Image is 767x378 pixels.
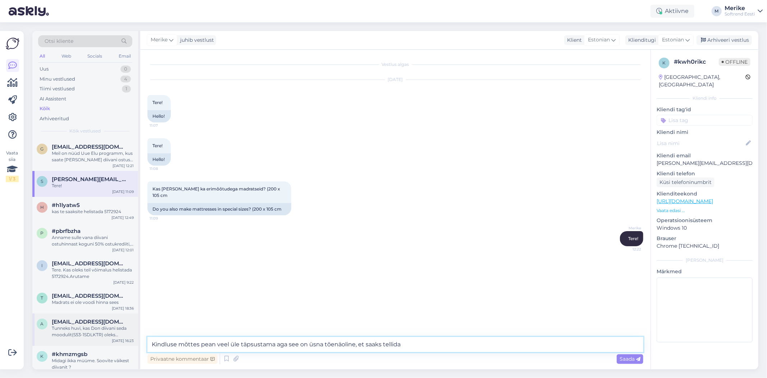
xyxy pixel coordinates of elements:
[40,115,69,122] div: Arhiveeritud
[112,189,134,194] div: [DATE] 11:09
[147,354,218,364] div: Privaatne kommentaar
[657,170,753,177] p: Kliendi telefon
[41,321,44,327] span: a
[52,228,81,234] span: #pbrfbzha
[112,247,134,253] div: [DATE] 12:01
[120,76,131,83] div: 4
[657,268,753,275] p: Märkmed
[697,35,752,45] div: Arhiveeri vestlus
[60,51,73,61] div: Web
[725,11,755,17] div: Softrend Eesti
[614,247,641,252] span: 12:22
[152,100,163,105] span: Tere!
[40,66,49,73] div: Uus
[657,242,753,250] p: Chrome [TECHNICAL_ID]
[41,295,44,301] span: t
[657,152,753,159] p: Kliendi email
[6,150,19,182] div: Vaata siia
[40,105,50,112] div: Kõik
[52,144,127,150] span: Gertheinala@hotmail.com
[657,139,744,147] input: Lisa nimi
[45,37,73,45] span: Otsi kliente
[657,198,713,204] a: [URL][DOMAIN_NAME]
[662,36,684,44] span: Estonian
[150,216,177,221] span: 11:09
[38,51,46,61] div: All
[151,36,168,44] span: Merike
[650,5,694,18] div: Aktiivne
[40,85,75,93] div: Tiimi vestlused
[657,190,753,198] p: Klienditeekond
[70,128,101,134] span: Kõik vestlused
[150,123,177,128] span: 11:07
[177,36,214,44] div: juhib vestlust
[41,146,44,152] span: G
[150,166,177,171] span: 11:08
[40,76,75,83] div: Minu vestlused
[41,179,44,184] span: s
[112,338,134,343] div: [DATE] 16:23
[40,204,44,210] span: h
[52,293,127,299] span: tiina.uuetoa@gmail.com
[52,234,134,247] div: Anname sulle vana diivani ostuhinnast koguni 50% ostukrediiti, [PERSON_NAME] kasutada uue Softren...
[620,356,640,362] span: Saada
[712,6,722,16] div: M
[657,207,753,214] p: Vaata edasi ...
[625,36,656,44] div: Klienditugi
[52,267,134,280] div: Tere. Kas oleks teil võimalus helistada 5172924.Arutame
[657,159,753,167] p: [PERSON_NAME][EMAIL_ADDRESS][DOMAIN_NAME]
[52,150,134,163] div: Meil on nüüd Uue Elu programm, kus saate [PERSON_NAME] diivani ostust kasdutada uue diivani telli...
[147,61,643,68] div: Vestlus algas
[719,58,750,66] span: Offline
[40,95,66,103] div: AI Assistent
[657,217,753,224] p: Operatsioonisüsteem
[657,177,715,187] div: Küsi telefoninumbrit
[52,299,134,306] div: Madrats ei ole voodi hinna sees
[147,203,291,215] div: Do you also make mattresses in special sizes? (200 x 105 cm
[657,257,753,264] div: [PERSON_NAME]
[659,73,745,89] div: [GEOGRAPHIC_DATA], [GEOGRAPHIC_DATA]
[657,106,753,113] p: Kliendi tag'id
[52,183,134,189] div: Tere!
[657,115,753,126] input: Lisa tag
[113,163,134,168] div: [DATE] 12:21
[122,85,131,93] div: 1
[52,325,134,338] div: Tunneks huvi, kas Don diivani seda moodulit(S53-1SDLKTR) oleks võimalik tellida ka natuke, st 40-...
[52,357,134,370] div: Midagi ikka müüme. Soovite väikest diivanit ?
[147,153,171,166] div: Hello!
[113,280,134,285] div: [DATE] 9:22
[147,76,643,83] div: [DATE]
[52,319,127,325] span: airaalunurm@gmail.com
[52,351,87,357] span: #khmzmgsb
[663,60,666,66] span: k
[41,354,44,359] span: k
[147,337,643,352] textarea: Kindluse mõttes pean veel üle täpsustama aga see on üsna tõenäoline, et saaks tellida
[117,51,132,61] div: Email
[657,129,753,136] p: Kliendi nimi
[6,37,19,50] img: Askly Logo
[657,235,753,242] p: Brauser
[52,260,127,267] span: iuliia.liubchenko@pg.edu.ee
[564,36,582,44] div: Klient
[674,58,719,66] div: # kwh0rikc
[111,215,134,220] div: [DATE] 12:49
[725,5,763,17] a: MerikeSoftrend Eesti
[41,263,43,268] span: i
[120,66,131,73] div: 0
[112,306,134,311] div: [DATE] 18:36
[614,225,641,231] span: Merike
[41,230,44,236] span: p
[657,224,753,232] p: Windows 10
[152,143,163,148] span: Tere!
[147,110,171,122] div: Hello!
[52,208,134,215] div: kas te saaksite helistada 5172924
[52,176,127,183] span: silvia@noodla.ee
[657,95,753,102] div: Kliendi info
[6,176,19,182] div: 1 / 3
[52,202,80,208] span: #h1lyatw5
[725,5,755,11] div: Merike
[628,236,638,241] span: Tere!
[152,186,281,198] span: Kas [PERSON_NAME] ka erimõõtudega madratseid? (200 x 105 cm
[588,36,610,44] span: Estonian
[86,51,104,61] div: Socials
